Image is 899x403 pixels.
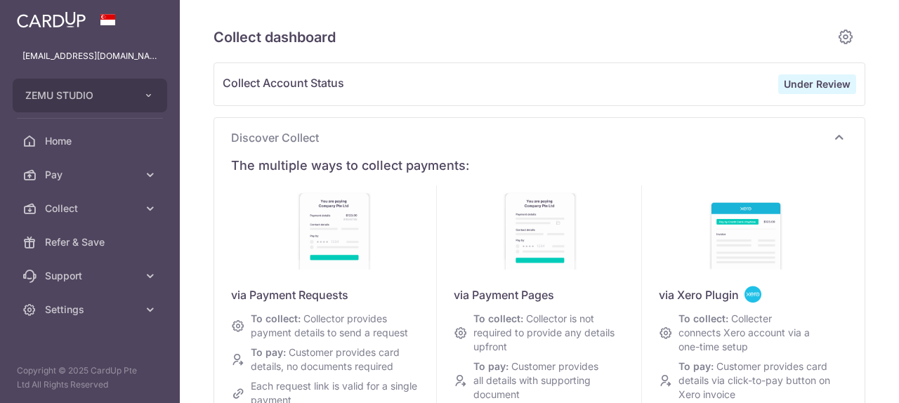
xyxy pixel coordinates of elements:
[251,312,408,338] span: Collector provides payment details to send a request
[291,185,376,270] img: discover-payment-requests-886a7fde0c649710a92187107502557eb2ad8374a8eb2e525e76f9e186b9ffba.jpg
[251,346,400,372] span: Customer provides card details, no documents required
[678,360,830,400] span: Customer provides card details via click-to-pay button on Xero invoice
[454,286,642,303] div: via Payment Pages
[473,360,508,372] span: To pay:
[25,88,129,103] span: ZEMU STUDIO
[473,312,523,324] span: To collect:
[22,49,157,63] p: [EMAIL_ADDRESS][DOMAIN_NAME]
[214,26,832,48] h5: Collect dashboard
[45,269,138,283] span: Support
[45,168,138,182] span: Pay
[251,312,301,324] span: To collect:
[231,129,831,146] span: Discover Collect
[703,185,787,270] img: discover-xero-sg-b5e0f4a20565c41d343697c4b648558ec96bb2b1b9ca64f21e4d1c2465932dfb.jpg
[473,312,615,352] span: Collector is not required to provide any details upfront
[45,235,138,249] span: Refer & Save
[251,346,286,358] span: To pay:
[231,129,848,146] p: Discover Collect
[13,79,167,112] button: ZEMU STUDIO
[678,360,714,372] span: To pay:
[223,74,778,94] span: Collect Account Status
[678,312,810,352] span: Collecter connects Xero account via a one-time setup
[808,361,885,396] iframe: Opens a widget where you can find more information
[45,134,138,148] span: Home
[45,303,138,317] span: Settings
[659,286,848,303] div: via Xero Plugin
[744,286,761,303] img: <span class="translation_missing" title="translation missing: en.collect_dashboard.discover.cards...
[497,185,582,270] img: discover-payment-pages-940d318898c69d434d935dddd9c2ffb4de86cb20fe041a80db9227a4a91428ac.jpg
[231,157,848,174] div: The multiple ways to collect payments:
[45,201,138,216] span: Collect
[678,312,728,324] span: To collect:
[17,11,86,28] img: CardUp
[473,360,598,400] span: Customer provides all details with supporting document
[231,286,436,303] div: via Payment Requests
[784,78,851,90] strong: Under Review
